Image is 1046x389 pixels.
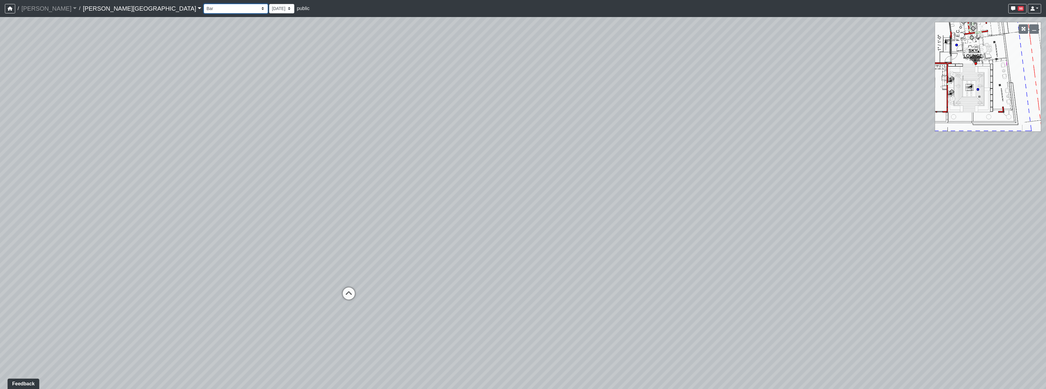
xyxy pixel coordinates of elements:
a: [PERSON_NAME] [21,2,77,15]
span: public [297,6,310,11]
span: 98 [1018,6,1024,11]
button: 98 [1008,4,1027,13]
span: / [15,2,21,15]
a: [PERSON_NAME][GEOGRAPHIC_DATA] [83,2,201,15]
iframe: Ybug feedback widget [5,377,40,389]
span: / [77,2,83,15]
